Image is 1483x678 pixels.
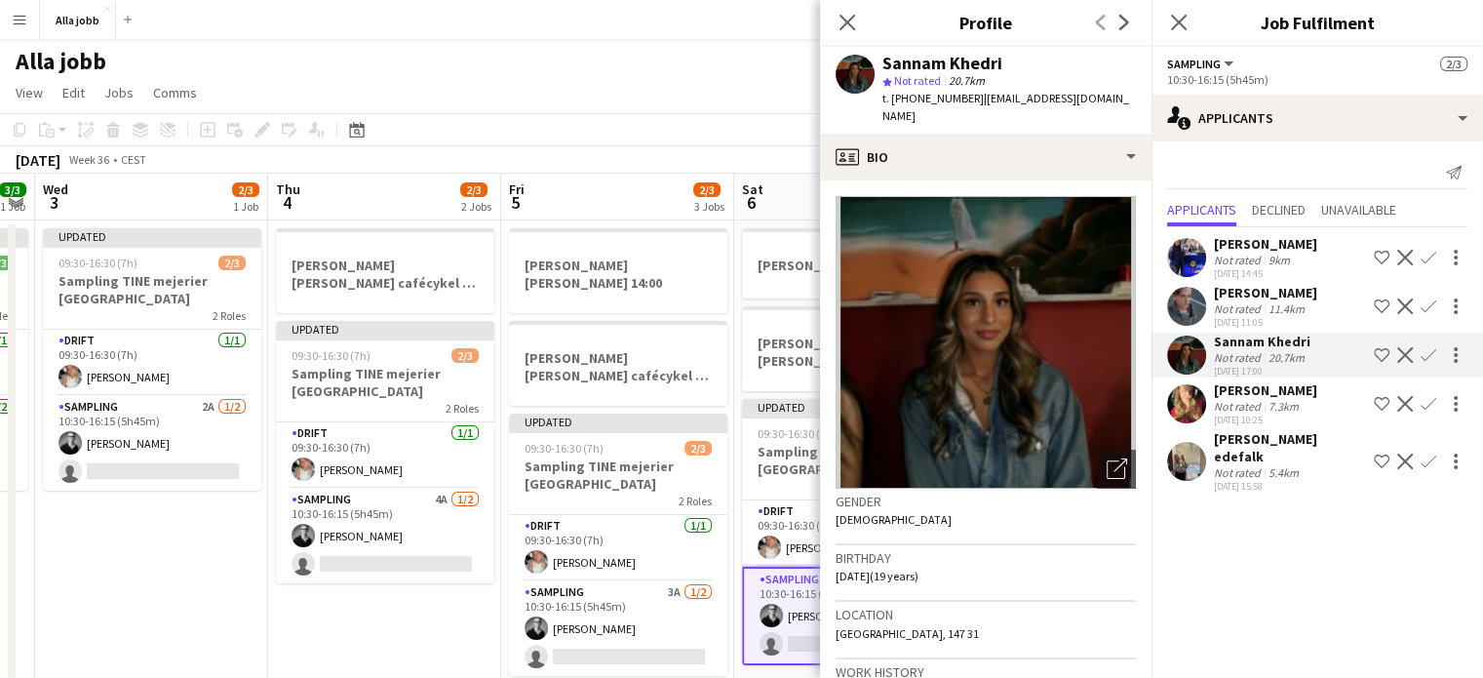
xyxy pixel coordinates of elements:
div: Not rated [1214,301,1265,316]
app-job-card: [PERSON_NAME] [PERSON_NAME] cafécykel - sthlm, [GEOGRAPHIC_DATA], cph [509,321,727,406]
span: Thu [276,180,300,198]
div: Updated [276,321,494,337]
span: Sampling [1167,57,1221,71]
span: 2 Roles [213,308,246,323]
span: 3 [40,191,68,214]
h3: Location [836,606,1136,623]
app-job-card: Updated09:30-16:30 (7h)2/3Sampling TINE mejerier [GEOGRAPHIC_DATA]2 RolesDrift1/109:30-16:30 (7h)... [742,399,960,665]
div: 2 Jobs [461,199,491,214]
span: 09:30-16:30 (7h) [292,348,371,363]
div: [PERSON_NAME] edefalk [1214,430,1366,465]
span: Wed [43,180,68,198]
app-job-card: Updated09:30-16:30 (7h)2/3Sampling TINE mejerier [GEOGRAPHIC_DATA]2 RolesDrift1/109:30-16:30 (7h)... [43,228,261,491]
app-card-role: Drift1/109:30-16:30 (7h)[PERSON_NAME] [43,330,261,396]
div: Updated [742,399,960,415]
div: [PERSON_NAME] [1214,381,1317,399]
div: 10:30-16:15 (5h45m) [1167,72,1467,87]
span: Sat [742,180,763,198]
div: 11.4km [1265,301,1308,316]
span: Week 36 [64,152,113,167]
span: Applicants [1167,203,1236,217]
div: 1 Job [233,199,258,214]
span: 2/3 [460,182,488,197]
span: Edit [62,84,85,101]
div: [DATE] 10:25 [1214,414,1317,426]
div: Not rated [1214,253,1265,267]
app-card-role: Drift1/109:30-16:30 (7h)[PERSON_NAME] [276,422,494,489]
span: 2/3 [684,441,712,456]
span: | [EMAIL_ADDRESS][DOMAIN_NAME] [882,91,1129,123]
img: Crew avatar or photo [836,196,1136,489]
div: 20.7km [1265,350,1308,365]
h3: [PERSON_NAME] [PERSON_NAME] 14:00 [509,257,727,292]
div: [PERSON_NAME] [1214,284,1317,301]
div: [DATE] 14:45 [1214,267,1317,280]
app-job-card: [PERSON_NAME] [PERSON_NAME] cafécykel - sthlm, [GEOGRAPHIC_DATA], cph [276,228,494,313]
app-card-role: Sampling5A1/210:30-16:15 (5h45m)[PERSON_NAME] [742,567,960,665]
span: t. [PHONE_NUMBER] [882,91,984,105]
h3: Sampling TINE mejerier [GEOGRAPHIC_DATA] [742,443,960,478]
div: [DATE] 15:58 [1214,480,1366,493]
app-card-role: Sampling2A1/210:30-16:15 (5h45m)[PERSON_NAME] [43,396,261,491]
a: Comms [145,80,205,105]
div: 5.4km [1265,465,1303,480]
span: 2 Roles [446,401,479,416]
div: Not rated [1214,465,1265,480]
span: 20.7km [945,73,989,88]
button: Sampling [1167,57,1236,71]
app-card-role: Drift1/109:30-16:30 (7h)[PERSON_NAME] [742,500,960,567]
h3: Gender [836,493,1136,510]
div: Updated [509,414,727,429]
app-card-role: Drift1/109:30-16:30 (7h)[PERSON_NAME] [509,515,727,581]
div: [PERSON_NAME] [1214,235,1317,253]
h3: Sampling TINE mejerier [GEOGRAPHIC_DATA] [276,365,494,400]
a: Jobs [97,80,141,105]
div: 3 Jobs [694,199,724,214]
span: Declined [1252,203,1306,217]
h3: [PERSON_NAME] [742,257,960,274]
h3: [PERSON_NAME] [PERSON_NAME] cafécykel - sthlm, [GEOGRAPHIC_DATA], cph [742,335,960,370]
span: Comms [153,84,197,101]
span: 6 [739,191,763,214]
app-job-card: Updated09:30-16:30 (7h)2/3Sampling TINE mejerier [GEOGRAPHIC_DATA]2 RolesDrift1/109:30-16:30 (7h)... [509,414,727,676]
div: [DATE] [16,150,60,170]
span: Jobs [104,84,134,101]
h3: Sampling TINE mejerier [GEOGRAPHIC_DATA] [43,272,261,307]
span: 2/3 [218,256,246,270]
span: 2/3 [451,348,479,363]
h3: Sampling TINE mejerier [GEOGRAPHIC_DATA] [509,458,727,493]
span: 2/3 [693,182,721,197]
app-job-card: [PERSON_NAME] [PERSON_NAME] cafécykel - sthlm, [GEOGRAPHIC_DATA], cph [742,306,960,391]
h3: [PERSON_NAME] [PERSON_NAME] cafécykel - sthlm, [GEOGRAPHIC_DATA], cph [509,349,727,384]
span: 2/3 [232,182,259,197]
div: Not rated [1214,350,1265,365]
div: 7.3km [1265,399,1303,414]
div: Bio [820,134,1151,180]
span: [GEOGRAPHIC_DATA], 147 31 [836,626,979,641]
app-job-card: [PERSON_NAME] [742,228,960,299]
div: Not rated [1214,399,1265,414]
div: Updated09:30-16:30 (7h)2/3Sampling TINE mejerier [GEOGRAPHIC_DATA]2 RolesDrift1/109:30-16:30 (7h)... [276,321,494,583]
span: Not rated [894,73,941,88]
a: View [8,80,51,105]
h3: Profile [820,10,1151,35]
h3: [PERSON_NAME] [PERSON_NAME] cafécykel - sthlm, [GEOGRAPHIC_DATA], cph [276,257,494,292]
span: Unavailable [1321,203,1396,217]
span: View [16,84,43,101]
app-card-role: Sampling4A1/210:30-16:15 (5h45m)[PERSON_NAME] [276,489,494,583]
div: Applicants [1151,95,1483,141]
app-job-card: [PERSON_NAME] [PERSON_NAME] 14:00 [509,228,727,313]
div: Sannam Khedri [1214,333,1310,350]
button: Alla jobb [40,1,116,39]
app-card-role: Sampling3A1/210:30-16:15 (5h45m)[PERSON_NAME] [509,581,727,676]
h3: Job Fulfilment [1151,10,1483,35]
h1: Alla jobb [16,47,106,76]
span: 09:30-16:30 (7h) [59,256,137,270]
